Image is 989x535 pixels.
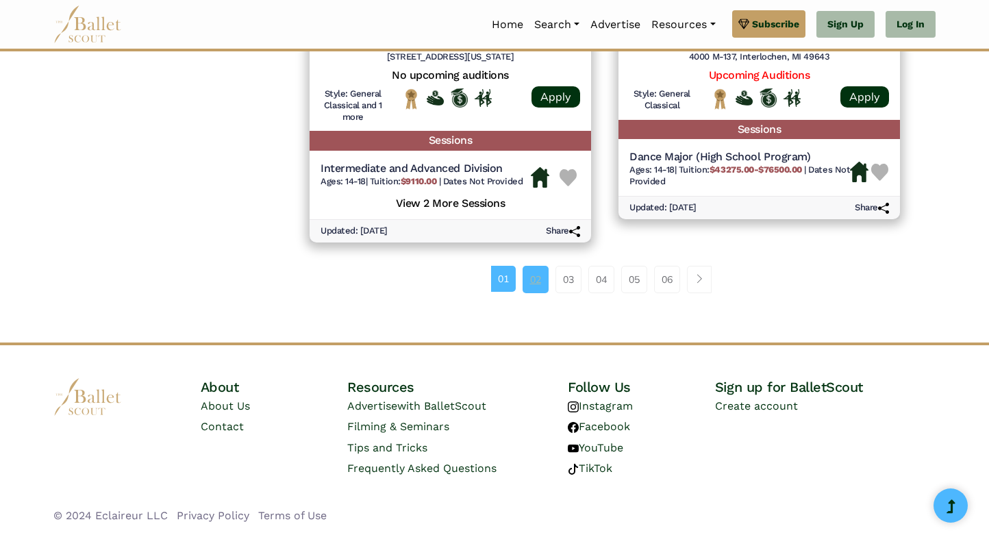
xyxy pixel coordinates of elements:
h6: Share [855,202,889,214]
a: Tips and Tricks [347,441,427,454]
img: In Person [475,89,492,107]
a: Terms of Use [258,509,327,522]
a: Create account [715,399,798,412]
a: Search [529,10,585,39]
img: In Person [784,89,801,107]
h6: Updated: [DATE] [629,202,697,214]
h4: Sign up for BalletScout [715,378,936,396]
h6: 4000 M-137, Interlochen, MI 49643 [629,51,889,63]
h5: No upcoming auditions [321,69,580,83]
a: TikTok [568,462,612,475]
a: 05 [621,266,647,293]
h4: About [201,378,348,396]
img: facebook logo [568,422,579,433]
img: logo [53,378,122,416]
span: Tuition: [370,176,439,186]
a: Advertisewith BalletScout [347,399,486,412]
img: Housing Available [531,167,549,188]
img: National [403,88,420,110]
li: © 2024 Eclaireur LLC [53,507,168,525]
a: Instagram [568,399,633,412]
a: Filming & Seminars [347,420,449,433]
h5: Intermediate and Advanced Division [321,162,523,176]
img: Offers Financial Aid [736,90,753,105]
a: Apply [840,86,889,108]
a: 06 [654,266,680,293]
a: Home [486,10,529,39]
h5: Sessions [310,131,591,151]
a: YouTube [568,441,623,454]
img: National [712,88,729,110]
h5: Dance Major (High School Program) [629,150,850,164]
h6: | | [321,176,523,188]
a: Frequently Asked Questions [347,462,497,475]
h6: [STREET_ADDRESS][US_STATE] [321,51,580,63]
a: Contact [201,420,244,433]
img: Heart [560,169,577,186]
img: Offers Scholarship [760,88,777,108]
a: Resources [646,10,721,39]
a: Advertise [585,10,646,39]
span: Dates Not Provided [629,164,850,186]
img: instagram logo [568,401,579,412]
a: 03 [555,266,581,293]
span: Subscribe [752,16,799,32]
b: $43275.00-$76500.00 [710,164,802,175]
img: tiktok logo [568,464,579,475]
nav: Page navigation example [491,266,719,293]
b: $9110.00 [401,176,436,186]
a: Apply [531,86,580,108]
a: Upcoming Auditions [709,69,810,82]
img: youtube logo [568,443,579,454]
a: Subscribe [732,10,805,38]
a: 01 [491,266,516,292]
span: Ages: 14-18 [321,176,366,186]
h6: | | [629,164,850,188]
h6: Updated: [DATE] [321,225,388,237]
span: Tuition: [679,164,805,175]
h6: Style: General Classical and 1 more [321,88,386,123]
h5: Sessions [618,120,900,140]
a: 02 [523,266,549,293]
span: with BalletScout [397,399,486,412]
a: Facebook [568,420,630,433]
h4: Resources [347,378,568,396]
img: Housing Available [850,162,868,182]
h5: View 2 More Sessions [321,193,580,211]
a: Log In [886,11,936,38]
span: Dates Not Provided [443,176,523,186]
a: About Us [201,399,250,412]
img: Offers Financial Aid [427,90,444,105]
a: Sign Up [816,11,875,38]
img: Offers Scholarship [451,88,468,108]
a: Privacy Policy [177,509,249,522]
img: gem.svg [738,16,749,32]
h6: Share [546,225,580,237]
h4: Follow Us [568,378,715,396]
h6: Style: General Classical [629,88,694,112]
a: 04 [588,266,614,293]
img: Heart [871,164,888,181]
span: Ages: 14-18 [629,164,675,175]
